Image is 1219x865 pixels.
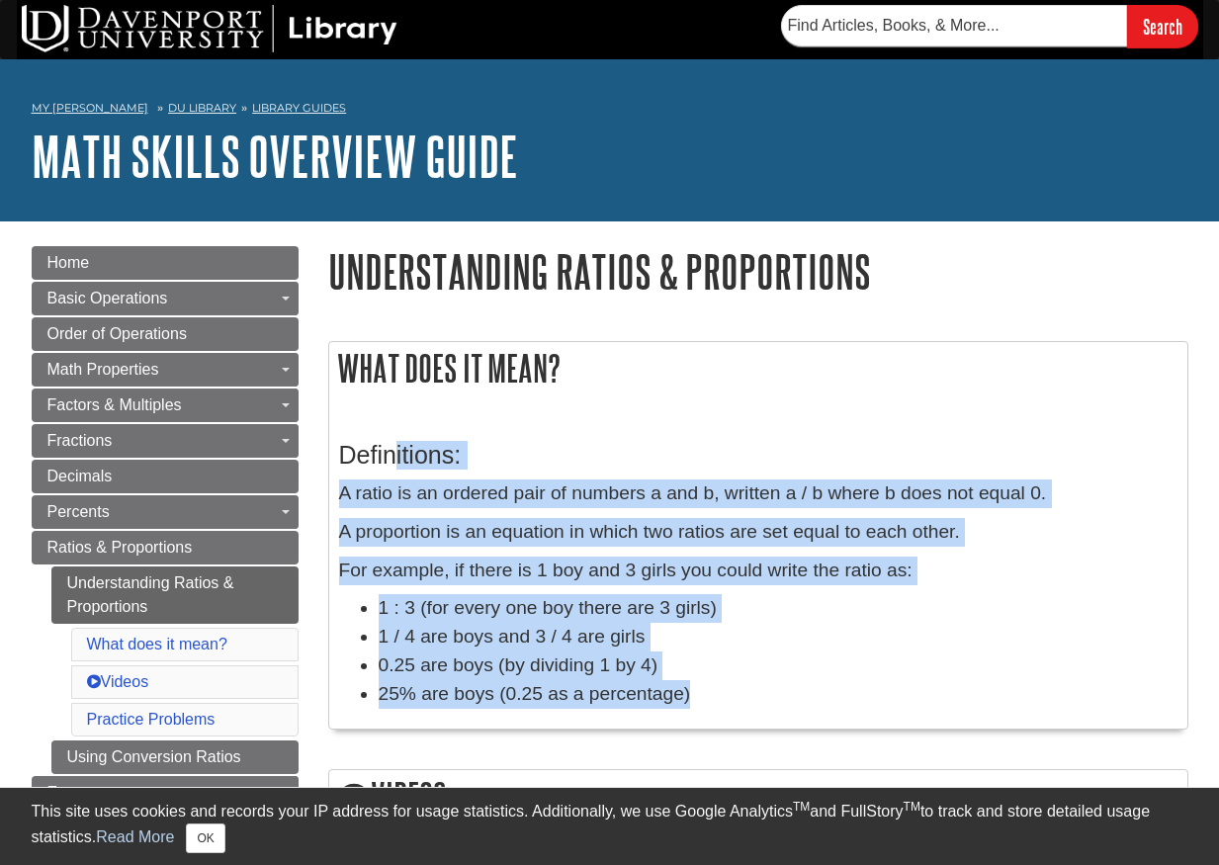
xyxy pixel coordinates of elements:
[22,5,397,52] img: DU Library
[32,353,299,387] a: Math Properties
[32,282,299,315] a: Basic Operations
[32,95,1188,127] nav: breadcrumb
[96,828,174,845] a: Read More
[379,651,1177,680] li: 0.25 are boys (by dividing 1 by 4)
[47,784,123,801] span: Exponents
[32,389,299,422] a: Factors & Multiples
[379,680,1177,709] li: 25% are boys (0.25 as a percentage)
[47,539,193,556] span: Ratios & Proportions
[47,290,168,306] span: Basic Operations
[329,770,1187,826] h2: Videos
[47,396,182,413] span: Factors & Multiples
[168,101,236,115] a: DU Library
[51,566,299,624] a: Understanding Ratios & Proportions
[379,623,1177,651] li: 1 / 4 are boys and 3 / 4 are girls
[47,361,159,378] span: Math Properties
[87,636,227,652] a: What does it mean?
[32,531,299,564] a: Ratios & Proportions
[47,254,90,271] span: Home
[339,557,1177,585] p: For example, if there is 1 boy and 3 girls you could write the ratio as:
[32,126,518,187] a: Math Skills Overview Guide
[793,800,810,814] sup: TM
[339,518,1177,547] p: A proportion is an equation in which two ratios are set equal to each other.
[32,460,299,493] a: Decimals
[904,800,920,814] sup: TM
[87,673,149,690] a: Videos
[32,246,299,280] a: Home
[186,823,224,853] button: Close
[47,325,187,342] span: Order of Operations
[32,317,299,351] a: Order of Operations
[47,468,113,484] span: Decimals
[1127,5,1198,47] input: Search
[252,101,346,115] a: Library Guides
[339,479,1177,508] p: A ratio is an ordered pair of numbers a and b, written a / b where b does not equal 0.
[339,441,1177,470] h3: Definitions:
[51,740,299,774] a: Using Conversion Ratios
[329,342,1187,394] h2: What does it mean?
[781,5,1127,46] input: Find Articles, Books, & More...
[47,503,110,520] span: Percents
[32,100,148,117] a: My [PERSON_NAME]
[32,495,299,529] a: Percents
[87,711,216,728] a: Practice Problems
[32,800,1188,853] div: This site uses cookies and records your IP address for usage statistics. Additionally, we use Goo...
[32,424,299,458] a: Fractions
[379,594,1177,623] li: 1 : 3 (for every one boy there are 3 girls)
[781,5,1198,47] form: Searches DU Library's articles, books, and more
[47,432,113,449] span: Fractions
[328,246,1188,297] h1: Understanding Ratios & Proportions
[32,776,299,810] a: Exponents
